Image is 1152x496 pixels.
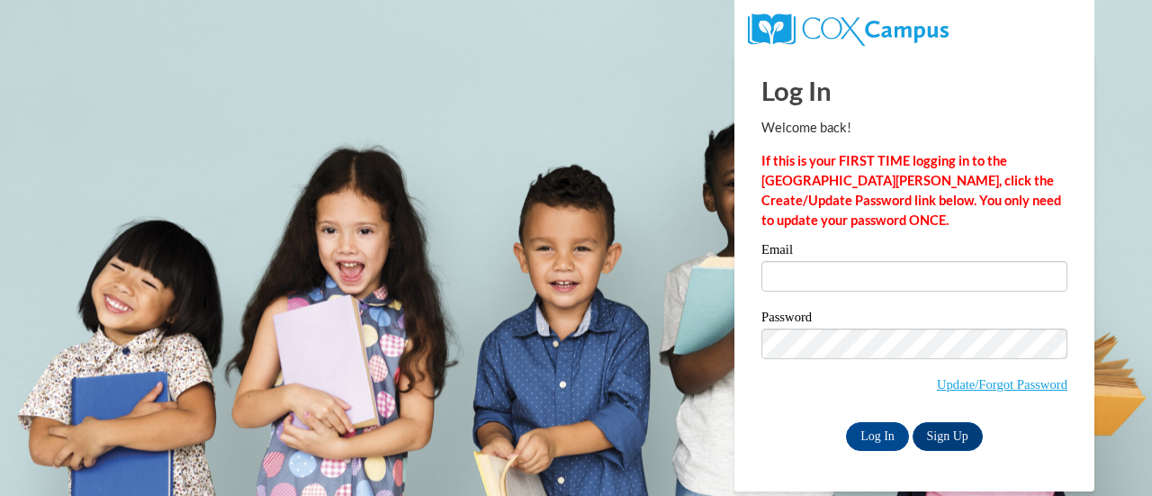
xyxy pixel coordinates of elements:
a: Sign Up [913,422,983,451]
label: Email [761,243,1067,261]
label: Password [761,311,1067,329]
strong: If this is your FIRST TIME logging in to the [GEOGRAPHIC_DATA][PERSON_NAME], click the Create/Upd... [761,153,1061,228]
p: Welcome back! [761,118,1067,138]
a: COX Campus [748,21,949,36]
h1: Log In [761,72,1067,109]
input: Log In [846,422,909,451]
a: Update/Forgot Password [937,377,1067,392]
img: COX Campus [748,14,949,46]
